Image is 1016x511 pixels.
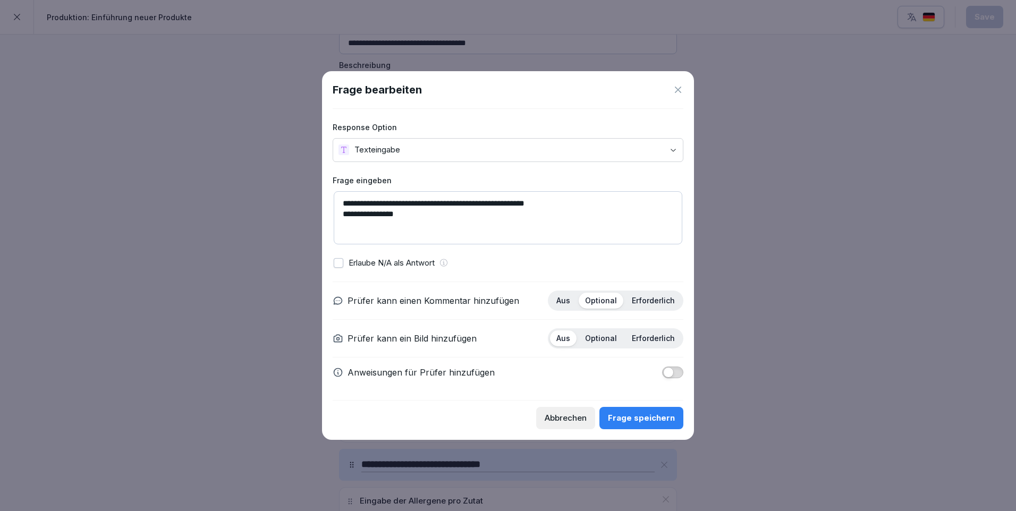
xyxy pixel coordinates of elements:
h1: Frage bearbeiten [333,82,422,98]
label: Frage eingeben [333,175,683,186]
p: Erforderlich [632,334,675,343]
p: Prüfer kann einen Kommentar hinzufügen [348,294,519,307]
p: Aus [556,296,570,305]
label: Response Option [333,122,683,133]
p: Optional [585,334,617,343]
button: Abbrechen [536,407,595,429]
p: Aus [556,334,570,343]
p: Anweisungen für Prüfer hinzufügen [348,366,495,379]
p: Erforderlich [632,296,675,305]
div: Frage speichern [608,412,675,424]
button: Frage speichern [599,407,683,429]
p: Erlaube N/A als Antwort [349,257,435,269]
p: Optional [585,296,617,305]
div: Abbrechen [545,412,587,424]
p: Prüfer kann ein Bild hinzufügen [348,332,477,345]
